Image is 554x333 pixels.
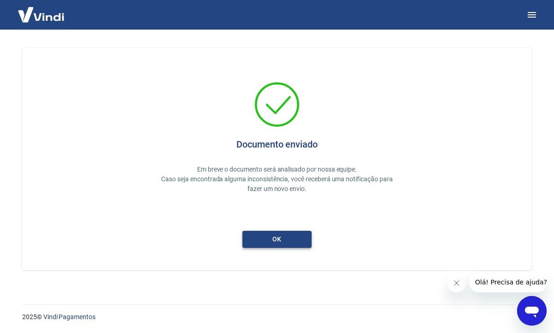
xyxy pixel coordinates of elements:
[6,6,78,14] span: Olá! Precisa de ajuda?
[43,313,96,321] a: Vindi Pagamentos
[236,139,318,150] h4: Documento enviado
[22,312,532,322] p: 2025 ©
[11,0,71,29] img: Vindi
[156,165,398,174] p: Em breve o documento será analisado por nossa equipe.
[242,231,312,248] button: ok
[517,296,547,326] iframe: Botão para abrir a janela de mensagens
[470,272,547,292] iframe: Mensagem da empresa
[156,174,398,194] p: Caso seja encontrada alguma inconsistência, você receberá uma notificação para fazer um novo envio.
[447,274,466,292] iframe: Fechar mensagem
